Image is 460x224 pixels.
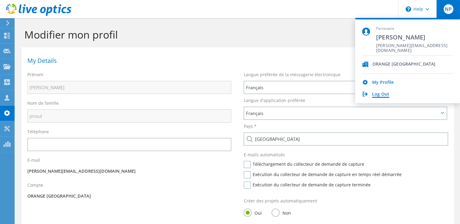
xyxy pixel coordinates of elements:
[27,129,49,135] label: Téléphone
[244,182,370,189] label: Exécution du collecteur de demande de capture terminée
[27,182,43,188] label: Compte
[27,168,231,175] p: [PERSON_NAME][EMAIL_ADDRESS][DOMAIN_NAME]
[244,152,285,158] label: E-mails automatisés
[444,4,453,14] span: NP
[27,72,43,78] label: Prénom
[244,198,317,204] label: Créer des projets automatiquement
[272,209,291,216] label: Non
[376,33,453,41] span: [PERSON_NAME]
[244,97,305,104] label: Langue d'application préférée
[376,43,453,49] span: [PERSON_NAME][EMAIL_ADDRESS][DOMAIN_NAME]
[246,110,439,117] span: Français
[372,92,389,97] a: Log Out
[24,28,448,41] h1: Modifier mon profil
[244,72,340,78] label: Langue préférée de la messagerie électronique
[27,100,59,106] label: Nom de famille
[27,157,40,163] label: E-mail
[244,123,256,129] label: Pays *
[244,209,261,216] label: Oui
[246,84,439,91] span: Français
[406,6,411,12] svg: \n
[27,193,231,199] p: ORANGE [GEOGRAPHIC_DATA]
[244,171,401,178] label: Exécution du collecteur de demande de capture en temps réel démarrée
[376,26,453,31] span: Partenaire
[244,161,364,168] label: Téléchargement du collecteur de demande de capture
[372,80,394,86] a: My Profile
[27,58,445,64] h1: My Details
[372,62,435,67] div: ORANGE [GEOGRAPHIC_DATA]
